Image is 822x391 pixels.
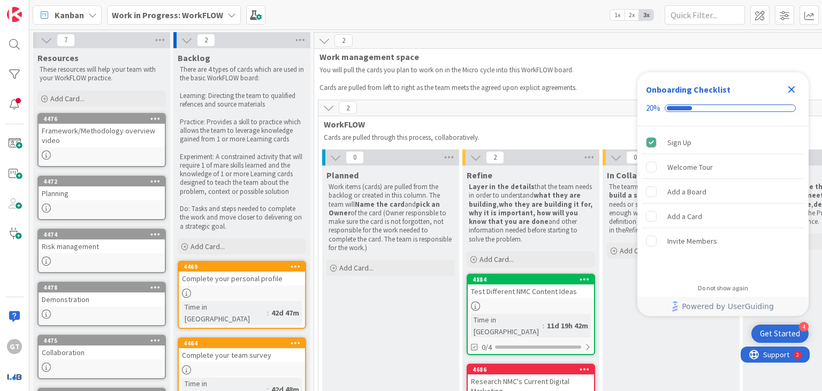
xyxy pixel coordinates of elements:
[43,231,165,238] div: 4474
[179,348,305,362] div: Complete your team survey
[197,34,215,47] span: 2
[39,177,165,200] div: 4472Planning
[609,182,720,200] strong: works collaboratively to build a solution
[473,276,594,283] div: 4884
[543,320,544,332] span: :
[180,153,304,196] p: Experiment: A constrained activity that will require 1 of mare skills learned and the knowledge o...
[269,307,302,319] div: 42d 47m
[469,200,594,227] strong: who they are building it for, why it is important, how will you know that you are done
[179,262,305,272] div: 4469
[39,230,165,239] div: 4474
[799,322,809,332] div: 4
[179,272,305,285] div: Complete your personal profile
[468,365,594,374] div: 4686
[334,34,353,47] span: 2
[625,225,643,235] em: Refine
[642,131,804,154] div: Sign Up is complete.
[760,328,800,339] div: Get Started
[40,65,164,83] p: These resources will help your team with your WorkFLOW practice.
[479,254,514,264] span: Add Card...
[637,126,809,277] div: Checklist items
[37,52,79,63] span: Resources
[642,229,804,253] div: Invite Members is incomplete.
[184,340,305,347] div: 4464
[468,284,594,298] div: Test Different NMC Content Ideas
[179,339,305,362] div: 4464Complete your team survey
[39,283,165,306] div: 4478Demonstration
[184,263,305,270] div: 4469
[469,191,582,208] strong: what they are building
[178,52,210,63] span: Backlog
[698,284,748,292] div: Do not show again
[339,101,357,114] span: 2
[179,339,305,348] div: 4464
[326,170,359,181] span: Planned
[642,205,804,228] div: Add a Card is incomplete.
[7,7,22,22] img: Visit kanbanzone.com
[355,200,405,209] strong: Name the card
[625,10,639,20] span: 2x
[39,336,165,345] div: 4475
[642,155,804,179] div: Welcome Tour is incomplete.
[180,92,304,109] p: Learning: Directing the team to qualified refences and source materials
[329,183,453,252] p: Work items (cards) are pulled from the backlog or created in this column. The team will and of th...
[39,186,165,200] div: Planning
[179,262,305,285] div: 4469Complete your personal profile
[607,170,671,181] span: In Collaboration
[339,263,374,273] span: Add Card...
[620,246,654,255] span: Add Card...
[544,320,591,332] div: 11d 19h 42m
[39,336,165,359] div: 4475Collaboration
[57,34,75,47] span: 7
[182,301,267,325] div: Time in [GEOGRAPHIC_DATA]
[642,180,804,204] div: Add a Board is incomplete.
[471,314,543,337] div: Time in [GEOGRAPHIC_DATA]
[39,114,165,147] div: 4476Framework/Methodology overview video
[39,292,165,306] div: Demonstration
[486,151,504,164] span: 2
[39,124,165,147] div: Framework/Methodology overview video
[39,114,165,124] div: 4476
[667,161,713,174] div: Welcome Tour
[22,2,49,14] span: Support
[180,65,304,83] p: There are 4 types of cards which are used in the basic WorkFLOW board:
[267,307,269,319] span: :
[609,183,733,235] p: The team that meets the basic needs or solves a problem for a user. Doing enough work to meet the...
[469,182,535,191] strong: Layer in the details
[643,297,803,316] a: Powered by UserGuiding
[473,366,594,373] div: 4686
[626,151,644,164] span: 0
[39,230,165,253] div: 4474Risk management
[665,5,745,25] input: Quick Filter...
[43,337,165,344] div: 4475
[7,339,22,354] div: GT
[112,10,223,20] b: Work in Progress: WorkFLOW
[639,10,653,20] span: 3x
[191,242,225,251] span: Add Card...
[637,297,809,316] div: Footer
[180,205,304,231] p: Do: Tasks and steps needed to complete the work and move closer to delivering on a strategic goal.
[180,118,304,144] p: Practice: Provides a skill to practice which allows the team to leverage knowledge gained from 1 ...
[667,210,702,223] div: Add a Card
[55,9,84,21] span: Kanban
[346,151,364,164] span: 0
[43,284,165,291] div: 4478
[467,170,492,181] span: Refine
[39,177,165,186] div: 4472
[646,103,660,113] div: 20%
[50,94,85,103] span: Add Card...
[482,342,492,353] span: 0/4
[637,72,809,316] div: Checklist Container
[468,275,594,284] div: 4884
[646,103,800,113] div: Checklist progress: 20%
[39,345,165,359] div: Collaboration
[43,115,165,123] div: 4476
[751,325,809,343] div: Open Get Started checklist, remaining modules: 4
[646,83,730,96] div: Onboarding Checklist
[783,81,800,98] div: Close Checklist
[469,183,593,244] p: that the team needs in order to understand , and other information needed before starting to solv...
[39,283,165,292] div: 4478
[39,239,165,253] div: Risk management
[667,235,717,247] div: Invite Members
[468,275,594,298] div: 4884Test Different NMC Content Ideas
